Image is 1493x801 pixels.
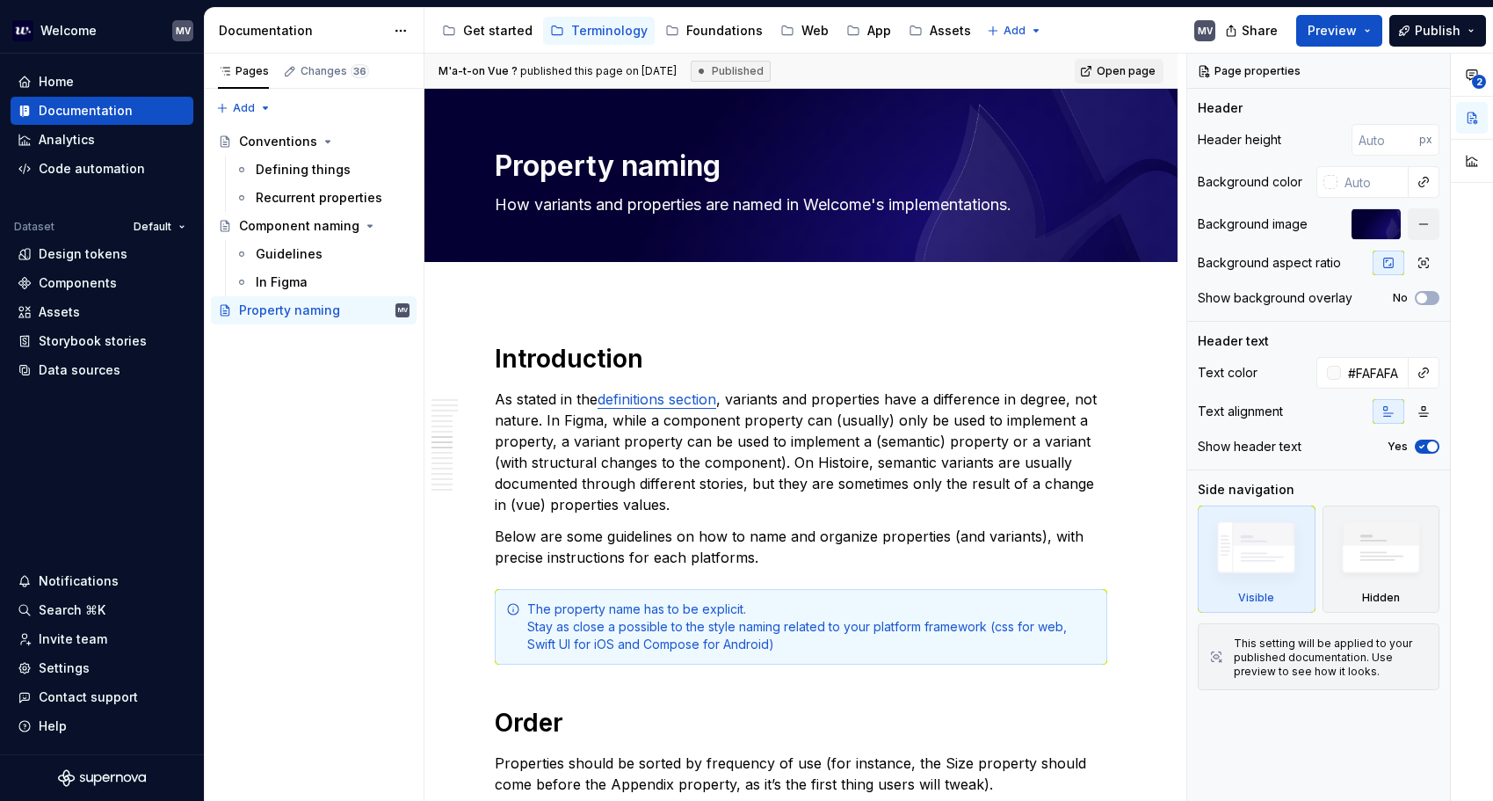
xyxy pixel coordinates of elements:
[301,64,369,78] div: Changes
[491,145,1104,187] textarea: Property naming
[1198,289,1352,307] div: Show background overlay
[239,217,359,235] div: Component naming
[256,189,382,207] div: Recurrent properties
[11,327,193,355] a: Storybook stories
[438,64,677,78] span: published this page on [DATE]
[211,212,417,240] a: Component naming
[930,22,971,40] div: Assets
[1341,357,1409,389] input: Auto
[491,191,1104,219] textarea: How variants and properties are named in Welcome's implementations.
[527,601,1096,653] div: The property name has to be explicit. Stay as close a possible to the style naming related to you...
[982,18,1047,43] button: Add
[211,127,417,156] a: Conventions
[801,22,829,40] div: Web
[438,64,518,77] span: M'a-t-on Vue ?
[1198,506,1315,613] div: Visible
[11,596,193,624] button: Search ⌘K
[1198,131,1281,149] div: Header height
[256,161,351,178] div: Defining things
[39,630,107,648] div: Invite team
[39,274,117,292] div: Components
[1198,438,1301,455] div: Show header text
[686,22,763,40] div: Foundations
[176,24,191,38] div: MV
[495,526,1107,568] p: Below are some guidelines on how to name and organize properties (and variants), with precise ins...
[58,769,146,787] svg: Supernova Logo
[39,73,74,91] div: Home
[11,625,193,653] a: Invite team
[1389,15,1486,47] button: Publish
[1075,59,1163,84] a: Open page
[39,601,105,619] div: Search ⌘K
[39,361,120,379] div: Data sources
[11,240,193,268] a: Design tokens
[11,683,193,711] button: Contact support
[39,717,67,735] div: Help
[1198,254,1341,272] div: Background aspect ratio
[495,389,1107,515] p: As stated in the , variants and properties have a difference in degree, not nature. In Figma, whi...
[256,245,323,263] div: Guidelines
[40,22,97,40] div: Welcome
[1323,506,1440,613] div: Hidden
[233,101,255,115] span: Add
[39,102,133,120] div: Documentation
[435,17,540,45] a: Get started
[543,17,655,45] a: Terminology
[658,17,770,45] a: Foundations
[228,156,417,184] a: Defining things
[218,64,269,78] div: Pages
[11,269,193,297] a: Components
[902,17,978,45] a: Assets
[12,20,33,41] img: 605a6a57-6d48-4b1b-b82b-b0bc8b12f237.png
[39,245,127,263] div: Design tokens
[839,17,898,45] a: App
[211,96,277,120] button: Add
[1198,364,1257,382] div: Text color
[571,22,648,40] div: Terminology
[1004,24,1026,38] span: Add
[1308,22,1357,40] span: Preview
[228,240,417,268] a: Guidelines
[1198,403,1283,420] div: Text alignment
[39,659,90,677] div: Settings
[11,155,193,183] a: Code automation
[211,296,417,324] a: Property namingMV
[1198,481,1294,499] div: Side navigation
[14,220,54,234] div: Dataset
[39,688,138,706] div: Contact support
[1216,15,1289,47] button: Share
[4,11,200,49] button: WelcomeMV
[11,298,193,326] a: Assets
[11,126,193,154] a: Analytics
[239,302,340,319] div: Property naming
[211,127,417,324] div: Page tree
[495,707,1107,739] h1: Order
[1234,637,1428,679] div: This setting will be applied to your published documentation. Use preview to see how it looks.
[1337,166,1409,198] input: Auto
[39,131,95,149] div: Analytics
[39,303,80,321] div: Assets
[773,17,836,45] a: Web
[1198,24,1213,38] div: MV
[1198,215,1308,233] div: Background image
[239,133,317,150] div: Conventions
[495,343,1107,375] h1: Introduction
[11,654,193,682] a: Settings
[11,356,193,384] a: Data sources
[1419,133,1432,147] p: px
[39,572,119,590] div: Notifications
[11,97,193,125] a: Documentation
[1352,124,1419,156] input: Auto
[1415,22,1460,40] span: Publish
[1242,22,1278,40] span: Share
[126,215,193,239] button: Default
[691,61,771,82] div: Published
[598,390,716,408] a: definitions section
[867,22,891,40] div: App
[1198,99,1243,117] div: Header
[228,184,417,212] a: Recurrent properties
[256,273,308,291] div: In Figma
[1388,440,1408,454] label: Yes
[1198,173,1302,191] div: Background color
[39,160,145,178] div: Code automation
